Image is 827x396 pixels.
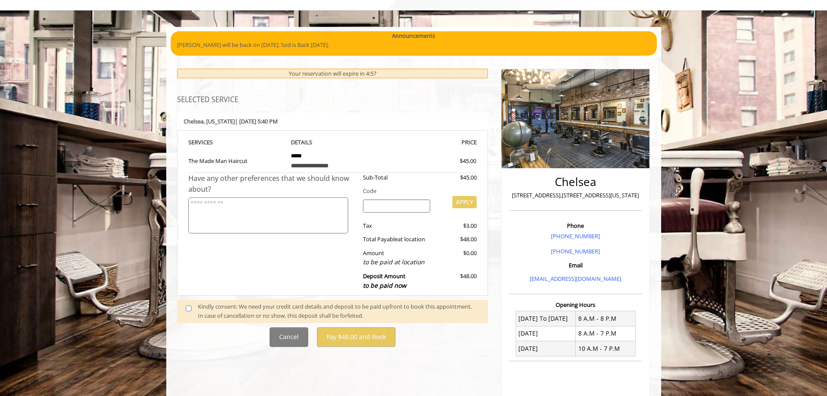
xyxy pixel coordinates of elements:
div: $48.00 [437,272,477,290]
b: Deposit Amount [363,272,406,290]
p: [PERSON_NAME] will be back on [DATE]. Sod is Back [DATE]. [177,40,650,50]
td: [DATE] To [DATE] [516,311,576,326]
span: at location [398,235,425,243]
div: $0.00 [437,249,477,267]
div: Tax [356,221,437,230]
h3: Phone [511,223,640,229]
div: Your reservation will expire in 4:57 [177,69,488,79]
span: to be paid now [363,281,406,290]
div: Amount [356,249,437,267]
h3: Opening Hours [509,302,642,308]
th: DETAILS [284,137,381,147]
button: Cancel [270,327,308,347]
div: $45.00 [437,173,477,182]
td: 8 A.M - 8 P.M [576,311,636,326]
p: [STREET_ADDRESS],[STREET_ADDRESS][US_STATE] [511,191,640,200]
b: Chelsea | [DATE] 5:40 PM [184,117,278,125]
td: 8 A.M - 7 P.M [576,326,636,341]
div: Sub-Total [356,173,437,182]
span: , [US_STATE] [204,117,235,125]
div: Code [356,186,477,196]
a: [PHONE_NUMBER] [551,232,600,240]
td: 10 A.M - 7 P.M [576,341,636,356]
button: APPLY [452,196,477,208]
div: $45.00 [428,156,476,166]
span: S [210,138,213,146]
h2: Chelsea [511,176,640,188]
b: Announcements [392,31,435,40]
div: Kindly consent: We need your credit card details and deposit to be paid upfront to book this appo... [198,302,479,320]
a: [PHONE_NUMBER] [551,247,600,255]
div: Total Payable [356,235,437,244]
td: The Made Man Haircut [188,147,285,173]
button: Pay $48.00 and Book [317,327,395,347]
th: PRICE [381,137,477,147]
td: [DATE] [516,326,576,341]
div: Have any other preferences that we should know about? [188,173,357,195]
div: to be paid at location [363,257,430,267]
a: [EMAIL_ADDRESS][DOMAIN_NAME] [530,275,621,283]
h3: SELECTED SERVICE [177,96,488,104]
div: $3.00 [437,221,477,230]
th: SERVICE [188,137,285,147]
h3: Email [511,262,640,268]
td: [DATE] [516,341,576,356]
div: $48.00 [437,235,477,244]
